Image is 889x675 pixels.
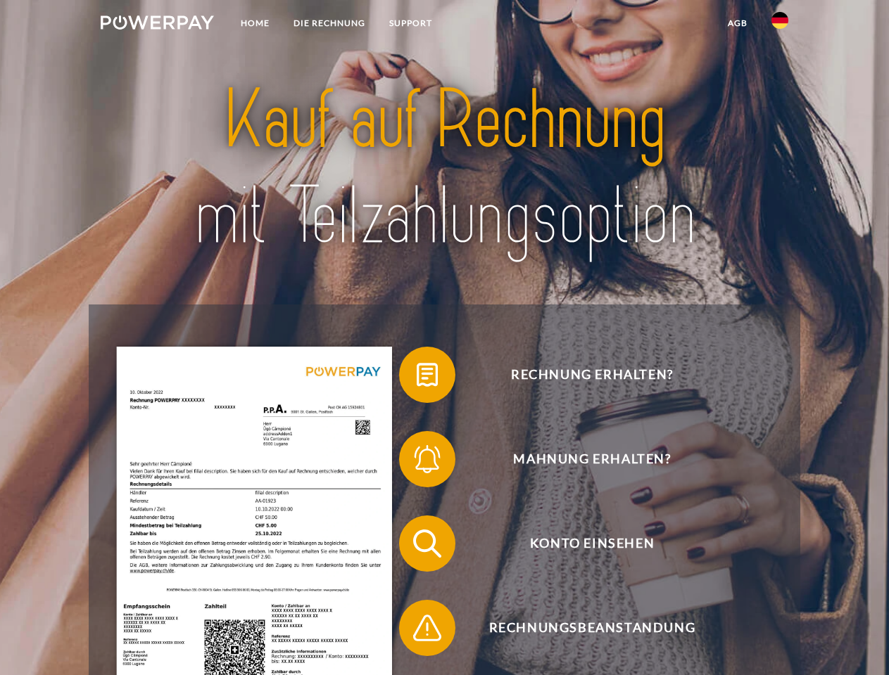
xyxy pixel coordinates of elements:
a: DIE RECHNUNG [282,11,377,36]
img: de [771,12,788,29]
a: Home [229,11,282,36]
img: qb_bell.svg [410,442,445,477]
img: qb_bill.svg [410,357,445,392]
button: Rechnung erhalten? [399,347,765,403]
button: Konto einsehen [399,515,765,572]
a: agb [716,11,759,36]
button: Mahnung erhalten? [399,431,765,487]
span: Rechnung erhalten? [420,347,764,403]
img: logo-powerpay-white.svg [101,15,214,30]
span: Mahnung erhalten? [420,431,764,487]
button: Rechnungsbeanstandung [399,600,765,656]
span: Rechnungsbeanstandung [420,600,764,656]
img: qb_warning.svg [410,610,445,645]
img: qb_search.svg [410,526,445,561]
img: title-powerpay_de.svg [134,67,755,269]
span: Konto einsehen [420,515,764,572]
a: SUPPORT [377,11,444,36]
